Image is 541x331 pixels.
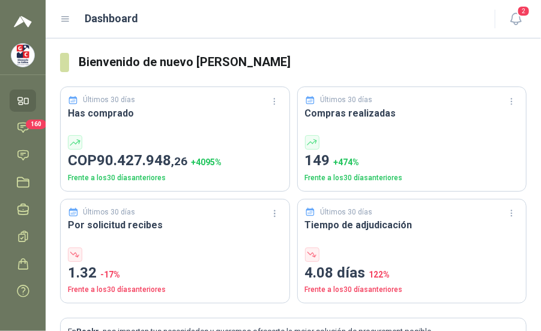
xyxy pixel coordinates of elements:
h1: Dashboard [85,10,139,27]
h3: Compras realizadas [305,106,519,121]
p: Frente a los 30 días anteriores [68,172,282,184]
p: 1.32 [68,262,282,285]
p: Últimos 30 días [83,94,136,106]
img: Company Logo [11,44,34,67]
p: Frente a los 30 días anteriores [305,172,519,184]
span: 160 [26,120,46,129]
p: Últimos 30 días [83,207,136,218]
span: ,26 [171,154,187,168]
h3: Tiempo de adjudicación [305,217,519,232]
p: Últimos 30 días [320,207,372,218]
span: 2 [517,5,530,17]
p: Frente a los 30 días anteriores [68,284,282,296]
span: -17 % [100,270,120,279]
p: Últimos 30 días [320,94,372,106]
span: 90.427.948 [97,152,187,169]
button: 2 [505,8,527,30]
span: + 474 % [334,157,360,167]
h3: Por solicitud recibes [68,217,282,232]
p: 4.08 días [305,262,519,285]
img: Logo peakr [14,14,32,29]
a: 160 [10,117,36,139]
p: 149 [305,150,519,172]
h3: Bienvenido de nuevo [PERSON_NAME] [79,53,527,71]
span: + 4095 % [191,157,222,167]
p: COP [68,150,282,172]
p: Frente a los 30 días anteriores [305,284,519,296]
h3: Has comprado [68,106,282,121]
span: 122 % [369,270,390,279]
